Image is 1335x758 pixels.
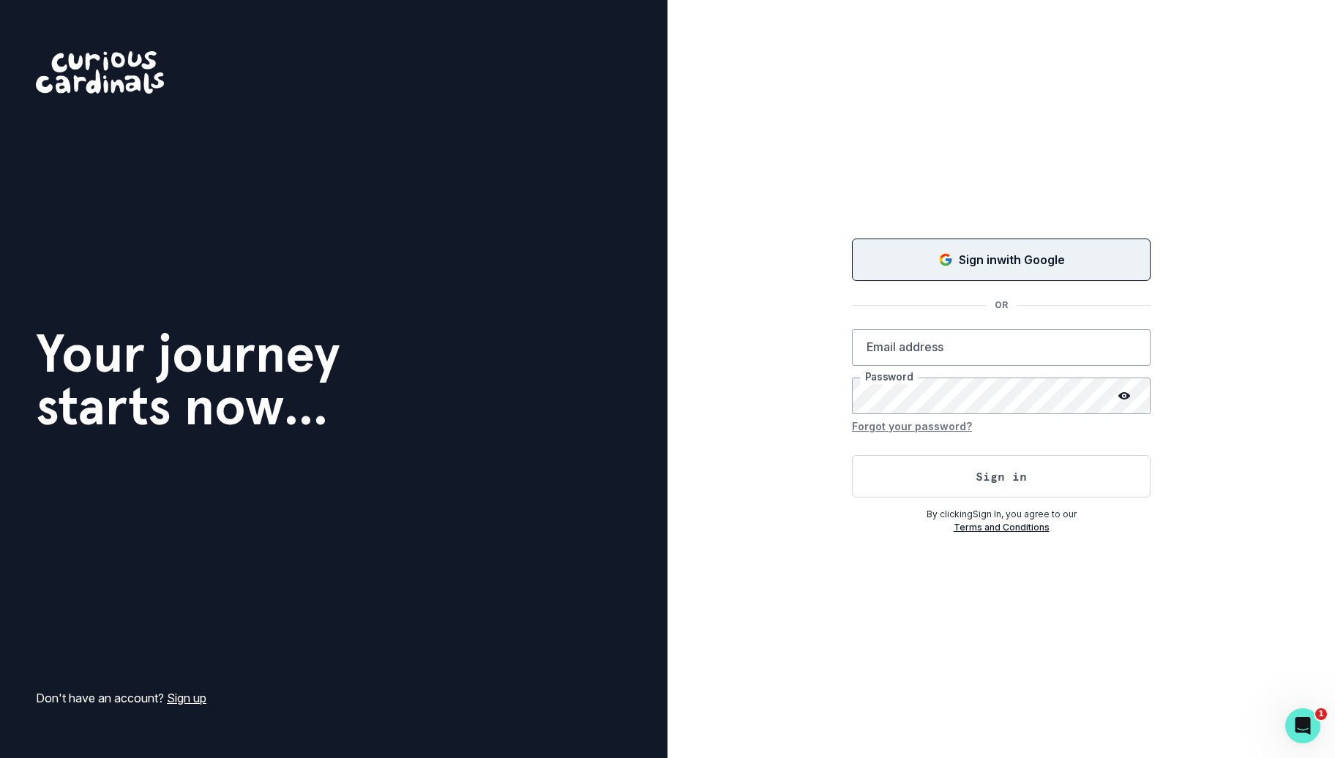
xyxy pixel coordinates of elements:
a: Terms and Conditions [954,522,1050,533]
p: Don't have an account? [36,689,206,707]
button: Forgot your password? [852,414,972,438]
p: By clicking Sign In , you agree to our [852,508,1151,521]
button: Sign in [852,455,1151,498]
p: OR [986,299,1017,312]
img: Curious Cardinals Logo [36,51,164,94]
button: Sign in with Google (GSuite) [852,239,1151,281]
h1: Your journey starts now... [36,327,340,432]
span: 1 [1315,708,1327,720]
p: Sign in with Google [959,251,1065,269]
iframe: Intercom live chat [1285,708,1320,743]
a: Sign up [167,691,206,705]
